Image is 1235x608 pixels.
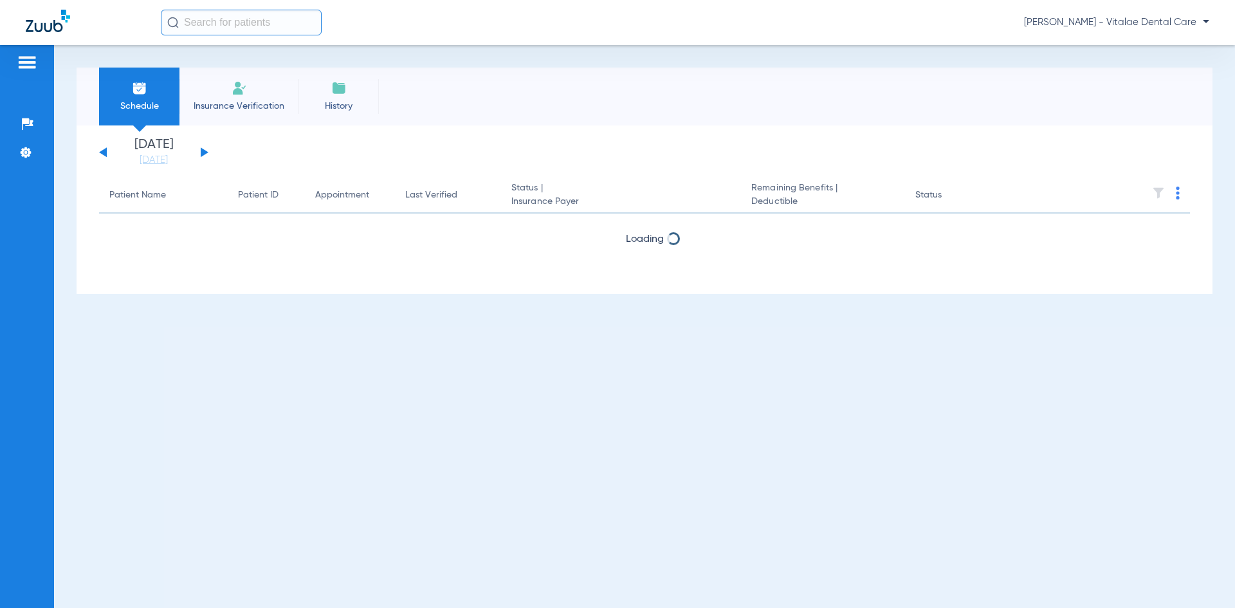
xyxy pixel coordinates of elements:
[1176,187,1180,199] img: group-dot-blue.svg
[238,189,279,202] div: Patient ID
[1024,16,1209,29] span: [PERSON_NAME] - Vitalae Dental Care
[115,138,192,167] li: [DATE]
[331,80,347,96] img: History
[115,154,192,167] a: [DATE]
[167,17,179,28] img: Search Icon
[511,195,731,208] span: Insurance Payer
[109,100,170,113] span: Schedule
[238,189,295,202] div: Patient ID
[109,189,217,202] div: Patient Name
[132,80,147,96] img: Schedule
[741,178,904,214] th: Remaining Benefits |
[26,10,70,32] img: Zuub Logo
[315,189,369,202] div: Appointment
[189,100,289,113] span: Insurance Verification
[501,178,741,214] th: Status |
[109,189,166,202] div: Patient Name
[232,80,247,96] img: Manual Insurance Verification
[405,189,491,202] div: Last Verified
[1152,187,1165,199] img: filter.svg
[626,234,664,244] span: Loading
[405,189,457,202] div: Last Verified
[905,178,992,214] th: Status
[626,268,664,279] span: Loading
[17,55,37,70] img: hamburger-icon
[308,100,369,113] span: History
[751,195,894,208] span: Deductible
[161,10,322,35] input: Search for patients
[315,189,385,202] div: Appointment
